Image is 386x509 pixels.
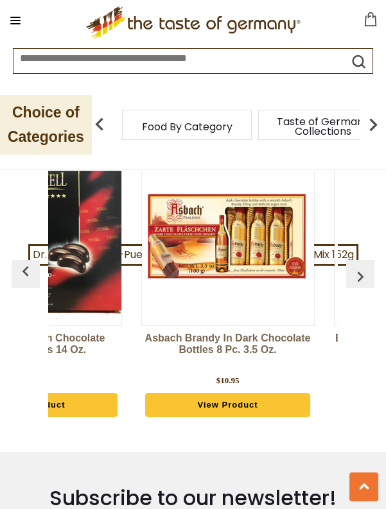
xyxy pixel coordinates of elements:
[142,122,232,132] a: Food By Category
[142,150,314,322] img: Asbach Brandy in Dark Chocolate Bottles 8 pc. 3.5 oz.
[87,112,112,137] img: previous arrow
[272,117,374,136] a: Taste of Germany Collections
[350,266,371,287] img: previous arrow
[145,393,310,417] a: View Product
[216,374,240,387] div: $10.95
[141,332,315,371] a: Asbach Brandy in Dark Chocolate Bottles 8 pc. 3.5 oz.
[15,261,36,282] img: previous arrow
[360,112,386,137] img: next arrow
